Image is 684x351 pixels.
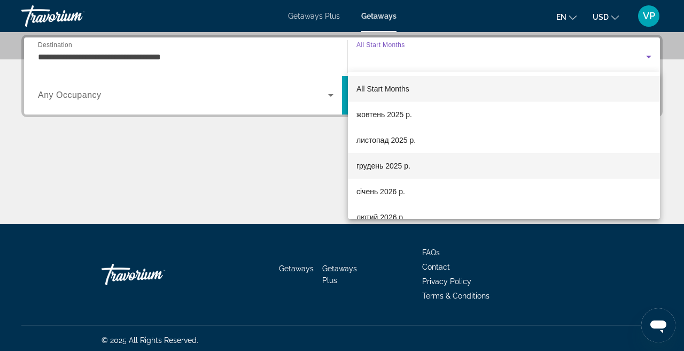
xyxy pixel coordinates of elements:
span: січень 2026 р. [356,185,405,198]
iframe: Кнопка для запуску вікна повідомлень [641,308,675,342]
span: жовтень 2025 р. [356,108,412,121]
span: All Start Months [356,85,409,93]
span: грудень 2025 р. [356,159,410,172]
span: листопад 2025 р. [356,134,416,147]
span: лютий 2026 р. [356,211,405,224]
